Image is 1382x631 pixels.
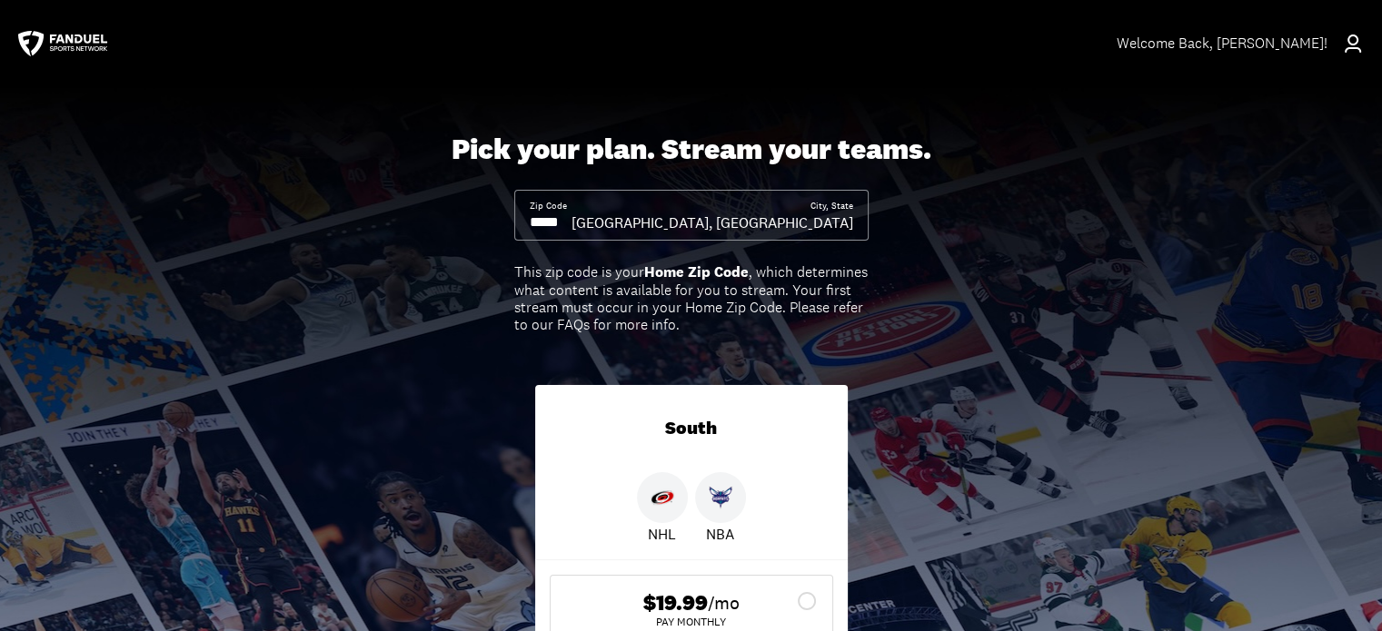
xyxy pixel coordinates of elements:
div: [GEOGRAPHIC_DATA], [GEOGRAPHIC_DATA] [572,212,853,232]
div: This zip code is your , which determines what content is available for you to stream. Your first ... [514,263,869,333]
a: Welcome Back, [PERSON_NAME]! [1117,18,1364,69]
b: Home Zip Code [644,262,749,281]
span: /mo [708,590,740,616]
div: City, State [810,200,853,212]
p: NBA [706,523,734,545]
span: $19.99 [643,590,708,616]
div: Welcome Back , [PERSON_NAME]! [1117,35,1327,52]
img: Hornets [709,486,732,509]
div: South [535,385,848,472]
div: Pay Monthly [565,616,818,627]
div: Pick your plan. Stream your teams. [452,133,931,167]
img: Hurricanes [651,486,674,509]
div: Zip Code [530,200,567,212]
p: NHL [648,523,676,545]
